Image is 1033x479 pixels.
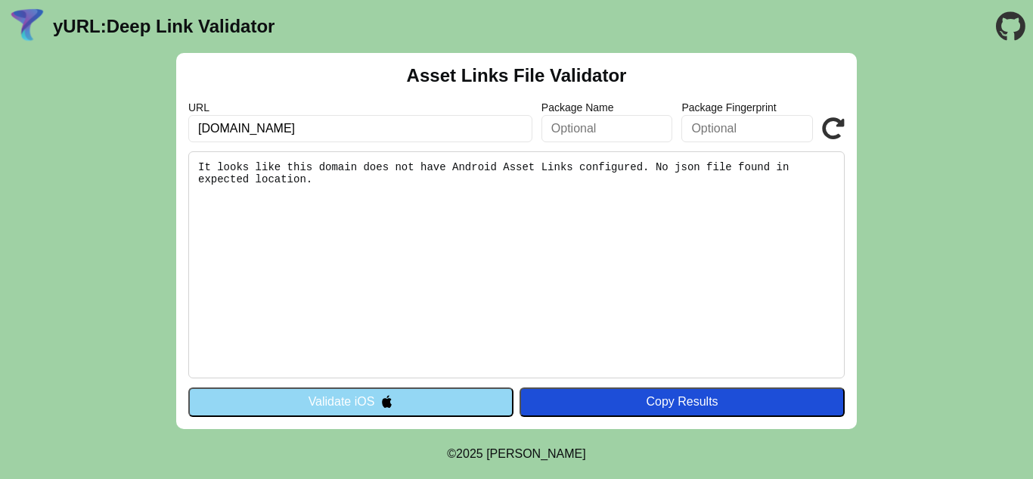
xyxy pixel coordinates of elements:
img: appleIcon.svg [380,395,393,408]
img: yURL Logo [8,7,47,46]
button: Validate iOS [188,387,513,416]
h2: Asset Links File Validator [407,65,627,86]
footer: © [447,429,585,479]
pre: It looks like this domain does not have Android Asset Links configured. No json file found in exp... [188,151,845,378]
label: URL [188,101,532,114]
div: Copy Results [527,395,837,409]
label: Package Name [541,101,673,114]
label: Package Fingerprint [681,101,813,114]
input: Optional [681,115,813,142]
span: 2025 [456,447,483,460]
a: yURL:Deep Link Validator [53,16,275,37]
input: Required [188,115,532,142]
a: Michael Ibragimchayev's Personal Site [486,447,586,460]
button: Copy Results [520,387,845,416]
input: Optional [541,115,673,142]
